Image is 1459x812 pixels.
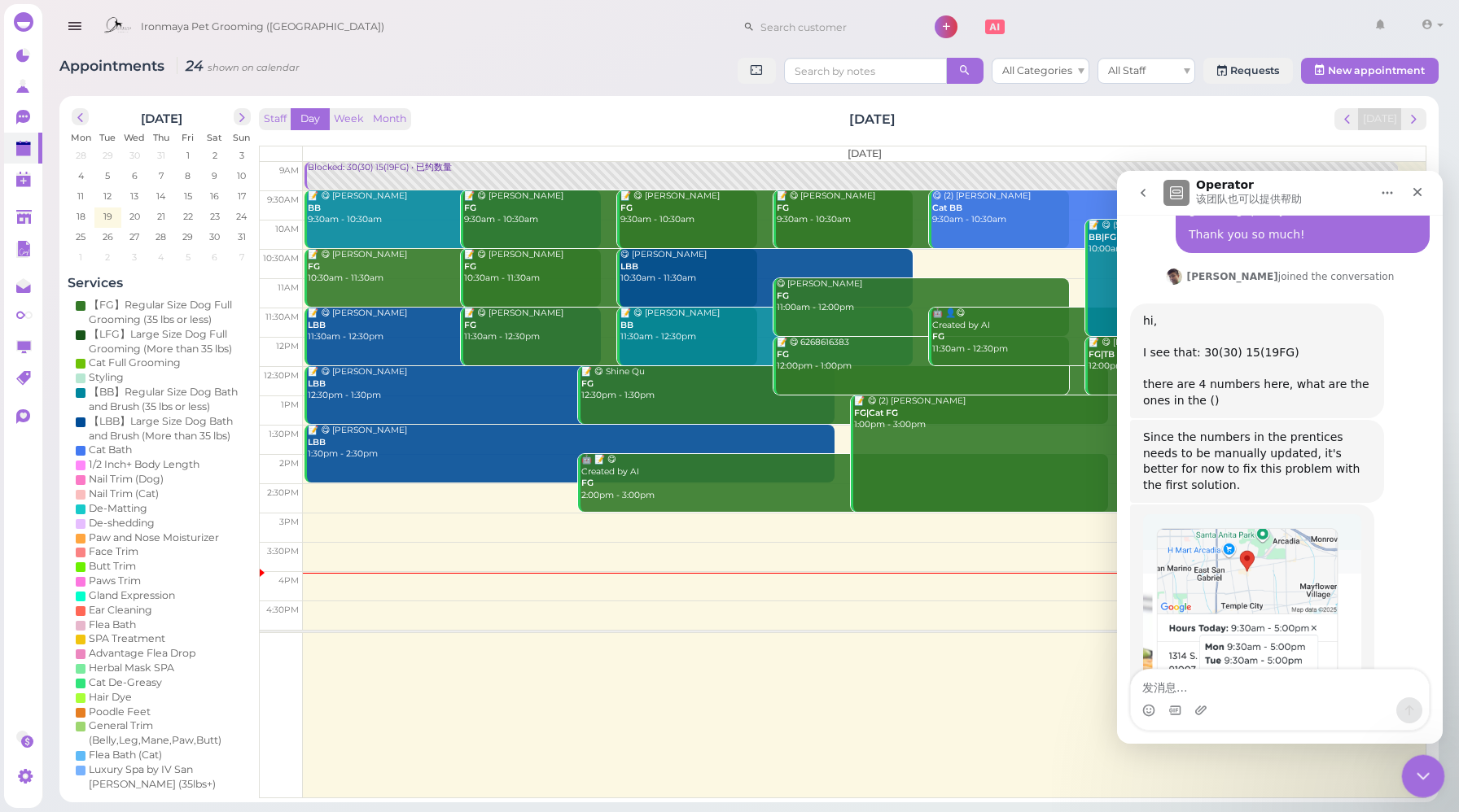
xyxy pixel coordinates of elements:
span: 26 [101,229,115,244]
div: 1/2 Inch+ Body Length [89,457,199,472]
span: 17 [236,189,248,203]
span: 4pm [278,575,299,586]
span: 7 [238,250,246,264]
span: Ironmaya Pet Grooming ([GEOGRAPHIC_DATA]) [141,4,384,50]
span: 11 [76,189,85,203]
button: next [1401,108,1426,130]
b: FG|TB [1089,349,1115,360]
iframe: Intercom live chat [1402,755,1445,798]
div: 📝 😋 [PERSON_NAME] 11:30am - 12:30pm [307,308,601,343]
span: 31 [236,229,248,244]
h2: [DATE] [849,110,896,129]
div: Paws Trim [89,574,141,588]
b: FG [620,203,633,213]
span: [DATE] [848,147,882,159]
div: 🤖 👤😋 Created by AI 11:30am - 12:30pm [931,308,1225,356]
div: 📝 😋 Shine Qu 12:30pm - 1:30pm [581,366,1108,402]
div: 📝 😋 [PERSON_NAME] 9:30am - 10:30am [620,190,914,226]
div: Hair Dye [89,690,132,705]
span: 22 [182,209,195,224]
b: FG [777,290,789,301]
div: 📝 😋 [PERSON_NAME] 12:00pm - 1:00pm [1088,337,1382,373]
span: 4 [77,168,85,183]
span: Sun [233,132,250,143]
h4: Services [68,275,255,290]
span: 10am [275,224,299,234]
div: 📝 😋 [PERSON_NAME] 10:30am - 11:30am [463,249,757,285]
span: 15 [182,189,194,203]
span: 21 [156,209,167,224]
b: LBB [308,437,326,447]
span: 24 [234,209,248,224]
div: Poodle Feet [89,705,151,719]
b: FG [777,349,789,360]
b: BB|FG [1089,232,1116,242]
span: 2 [103,250,112,264]
span: Appointments [59,57,169,74]
button: [DATE] [1358,108,1402,130]
div: 📝 😋 (5) 1FG 10:00am - 12:00pm [1088,220,1382,255]
div: 😋 [PERSON_NAME] 11:00am - 12:00pm [776,278,1070,314]
b: FG [777,203,789,213]
span: 10:30am [263,253,299,264]
b: BB [620,320,633,330]
span: 25 [74,229,87,244]
input: Search customer [755,14,913,40]
span: 7 [157,168,165,183]
div: De-shedding [89,516,155,530]
div: Cat De-Greasy [89,675,162,690]
div: SPA Treatment [89,631,165,646]
div: 📝 😋 6268616383 12:00pm - 1:00pm [776,337,1070,373]
span: 4:30pm [266,605,299,615]
span: All Staff [1108,64,1146,76]
div: 🤖 📝 😋 Created by AI 2:00pm - 3:00pm [581,454,1108,502]
span: Sat [207,132,222,143]
span: 3:30pm [267,546,299,557]
span: 27 [128,229,141,244]
div: Advantage Flea Drop [89,646,195,661]
div: Herbal Mask SPA [89,661,174,675]
span: 10 [235,168,248,183]
button: prev [72,108,89,125]
small: shown on calendar [208,62,300,73]
div: Luxury Spa by IV San [PERSON_NAME] (35lbs+) [89,762,247,792]
i: 24 [177,57,300,74]
span: 5 [103,168,112,183]
span: 28 [74,148,88,163]
b: LBB [308,320,326,330]
div: Nail Trim (Cat) [89,487,159,501]
span: 6 [130,168,139,183]
b: FG [581,478,594,488]
span: 28 [154,229,168,244]
span: Thu [153,132,169,143]
button: Month [368,108,411,130]
b: FG [932,331,944,342]
span: 8 [183,168,192,183]
span: 3 [238,148,246,163]
span: 3 [130,250,138,264]
div: 【FG】Regular Size Dog Full Grooming (35 lbs or less) [89,298,247,327]
span: Wed [124,132,145,143]
button: next [234,108,251,125]
b: FG [464,320,476,330]
b: FG [464,203,476,213]
button: Staff [259,108,291,130]
div: Face Trim [89,544,138,559]
span: Mon [71,132,91,143]
div: Flea Bath (Cat) [89,748,162,762]
span: Fri [182,132,194,143]
b: FG [308,261,320,272]
span: 31 [156,148,167,163]
div: Ear Cleaning [89,603,152,618]
span: 1pm [281,399,299,410]
div: 【LBB】Large Size Dog Bath and Brush (More than 35 lbs) [89,414,247,443]
span: All Categories [1002,64,1072,76]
